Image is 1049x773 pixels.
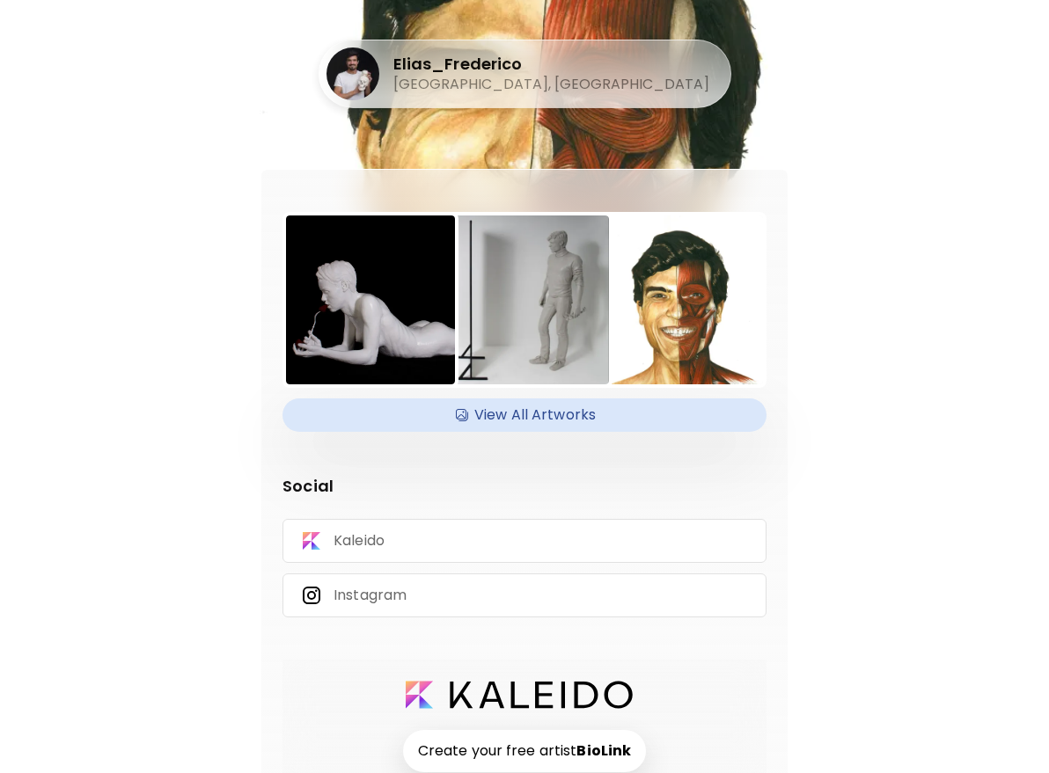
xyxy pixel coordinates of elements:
div: AvailableView All Artworks [282,398,767,432]
h4: Elias_Frederico [393,54,709,75]
h6: Create your free artist [403,730,647,772]
img: logo [406,681,633,709]
strong: BioLink [576,740,631,761]
h5: [GEOGRAPHIC_DATA], [GEOGRAPHIC_DATA] [393,75,709,94]
h4: View All Artworks [293,402,756,428]
img: https://cdn.kaleido.art/CDN/Artwork/121162/Thumbnail/medium.webp?updated=540642 [440,215,609,384]
p: Instagram [334,586,407,605]
p: Kaleido [334,531,385,551]
p: Social [282,474,767,498]
img: https://cdn.kaleido.art/CDN/Artwork/121176/Thumbnail/medium.webp?updated=540714 [594,215,763,384]
a: logo [406,681,643,709]
div: Elias_Frederico[GEOGRAPHIC_DATA], [GEOGRAPHIC_DATA] [326,47,709,100]
img: Available [453,402,471,428]
img: https://cdn.kaleido.art/CDN/Artwork/121161/Thumbnail/large.webp?updated=540626 [286,215,455,384]
img: Kaleido [301,530,322,551]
